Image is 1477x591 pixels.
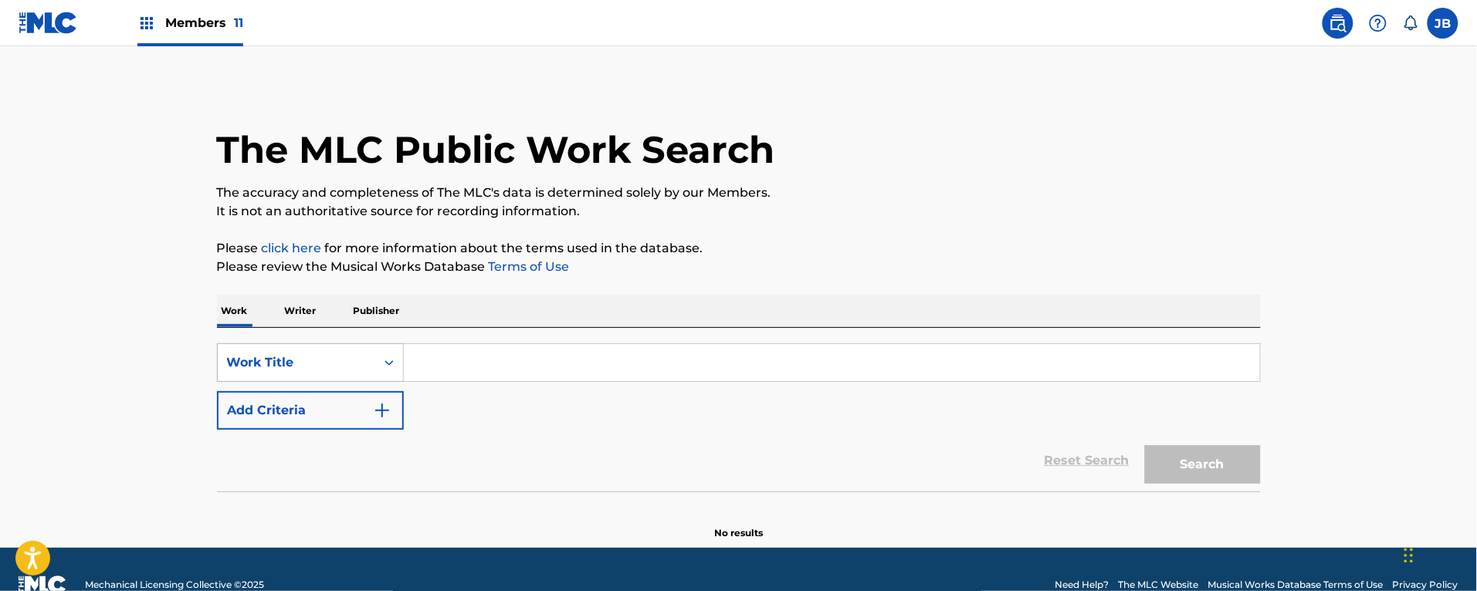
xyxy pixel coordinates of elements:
p: Please for more information about the terms used in the database. [217,239,1261,258]
iframe: Chat Widget [1400,517,1477,591]
div: Work Title [227,353,366,372]
img: MLC Logo [19,12,78,34]
img: Top Rightsholders [137,14,156,32]
p: The accuracy and completeness of The MLC's data is determined solely by our Members. [217,184,1261,202]
p: It is not an authoritative source for recording information. [217,202,1261,221]
h1: The MLC Public Work Search [217,127,775,173]
span: Members [165,14,243,32]
span: 11 [234,15,243,30]
p: Publisher [349,295,405,327]
img: search [1329,14,1347,32]
form: Search Form [217,343,1261,491]
a: Public Search [1323,8,1353,39]
img: help [1369,14,1387,32]
p: Work [217,295,252,327]
button: Add Criteria [217,391,404,430]
div: Notifications [1403,15,1418,31]
img: 9d2ae6d4665cec9f34b9.svg [373,401,391,420]
div: User Menu [1428,8,1458,39]
a: Terms of Use [486,259,570,274]
a: click here [262,241,322,255]
div: Help [1363,8,1394,39]
div: Drag [1404,532,1414,579]
p: Writer [280,295,321,327]
p: Please review the Musical Works Database [217,258,1261,276]
p: No results [714,508,763,540]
